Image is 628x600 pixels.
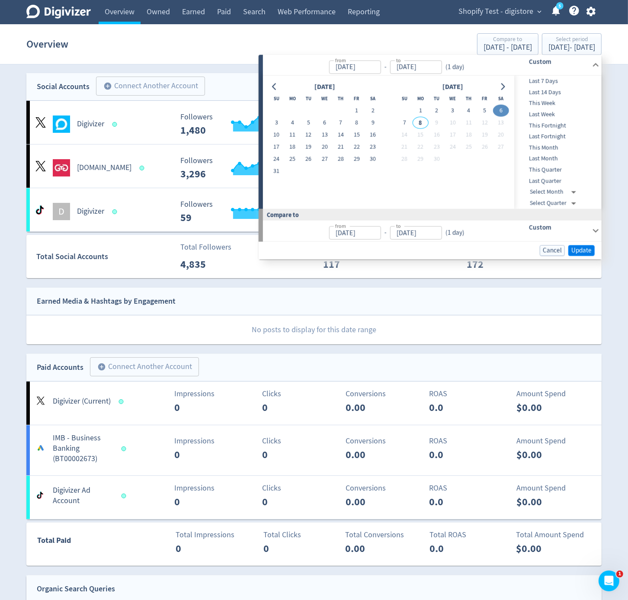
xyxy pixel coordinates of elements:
button: 20 [493,129,509,141]
button: 27 [493,141,509,153]
div: Last Week [514,109,600,120]
h1: Overview [26,30,68,58]
div: Organic Search Queries [37,583,115,595]
div: Last Quarter [514,175,600,186]
button: 17 [445,129,461,141]
p: 117 [323,257,373,272]
span: This Fortnight [514,121,600,130]
span: Last Week [514,110,600,119]
p: 172 [467,257,516,272]
button: 11 [285,129,301,141]
div: ( 1 day ) [442,62,468,72]
span: Data last synced: 7 Sep 2025, 7:01pm (AEST) [122,494,129,498]
button: 13 [317,129,333,141]
p: 0.00 [346,400,395,415]
button: 31 [268,165,284,177]
p: Total Impressions [176,529,254,541]
button: 24 [268,153,284,165]
div: This Quarter [514,164,600,176]
label: from [335,56,346,64]
h6: Custom [529,222,588,233]
th: Tuesday [301,93,317,105]
a: Connect Another Account [90,78,205,96]
button: Connect Another Account [96,77,205,96]
button: 4 [285,117,301,129]
th: Tuesday [429,93,445,105]
span: Data last synced: 7 Sep 2025, 12:02pm (AEST) [112,122,120,127]
button: 22 [349,141,365,153]
p: 0 [262,494,312,510]
button: 28 [397,153,413,165]
th: Wednesday [445,93,461,105]
div: [DATE] - [DATE] [484,44,532,51]
p: 0.00 [346,541,395,556]
div: Paid Accounts [37,361,83,374]
div: - [381,228,390,238]
a: Digivizer undefinedDigivizer Followers --- Followers 1,480 <1% Engagements 0 Engagements 0 _ 0% V... [26,101,602,144]
button: 8 [413,117,429,129]
button: 29 [349,153,365,165]
button: 16 [429,129,445,141]
div: [DATE] [311,81,337,93]
button: 7 [397,117,413,129]
h5: IMB - Business Banking (BT00002673) [53,433,113,464]
p: Total ROAS [429,529,508,541]
button: 25 [461,141,477,153]
div: Last 14 Days [514,87,600,98]
p: 0 [262,447,312,462]
p: $0.00 [517,494,567,510]
p: Amount Spend [517,388,595,400]
p: Amount Spend [517,482,595,494]
button: Connect Another Account [90,357,199,376]
div: Select Month [530,186,580,198]
span: This Month [514,143,600,153]
h5: [DOMAIN_NAME] [77,163,131,173]
th: Monday [413,93,429,105]
p: 0.0 [429,541,479,556]
p: $0.00 [517,447,567,462]
button: Compare to[DATE] - [DATE] [477,33,538,55]
p: 0.0 [429,400,479,415]
button: 5 [477,105,493,117]
span: 1 [616,571,623,578]
button: 18 [285,141,301,153]
span: This Quarter [514,165,600,175]
p: Total Clicks [263,529,342,541]
span: add_circle [103,82,112,90]
button: 8 [349,117,365,129]
iframe: Intercom live chat [599,571,619,591]
span: This Week [514,99,600,108]
p: Conversions [346,482,424,494]
label: to [396,222,401,230]
h5: Digivizer [77,119,104,129]
div: D [53,203,70,220]
button: 21 [397,141,413,153]
svg: Followers --- [176,113,306,136]
div: This Month [514,142,600,154]
a: Connect Another Account [83,359,199,376]
p: Conversions [346,435,424,447]
p: 0.0 [429,447,479,462]
div: [DATE] [440,81,466,93]
div: from-to(1 day)Custom [263,76,602,209]
span: Last Month [514,154,600,164]
button: 1 [413,105,429,117]
button: 14 [397,129,413,141]
p: Total Followers [180,241,231,253]
button: 2 [429,105,445,117]
button: 12 [301,129,317,141]
span: Data last synced: 7 Sep 2025, 6:01pm (AEST) [122,446,129,451]
button: 13 [493,117,509,129]
button: 11 [461,117,477,129]
div: Last Month [514,153,600,164]
svg: Followers --- [176,157,306,180]
button: 12 [477,117,493,129]
h5: Digivizer Ad Account [53,485,113,506]
div: Compare to [484,36,532,44]
h6: Custom [529,56,588,67]
button: 7 [333,117,349,129]
div: Last Fortnight [514,131,600,142]
p: 0 [262,400,312,415]
img: Digivizer undefined [53,116,70,133]
p: Clicks [262,388,340,400]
